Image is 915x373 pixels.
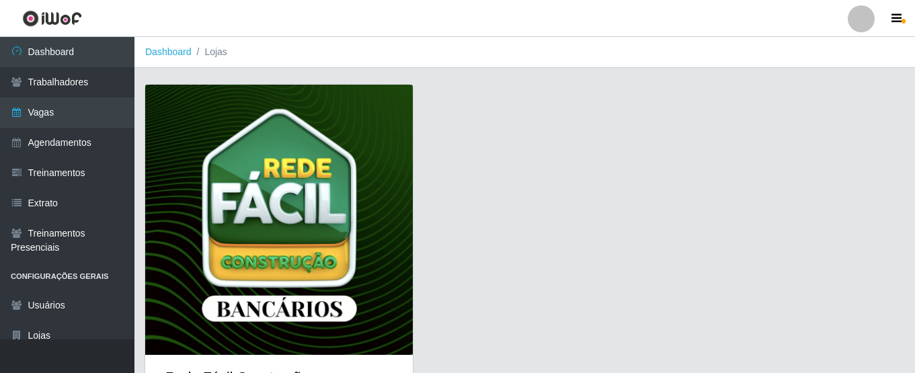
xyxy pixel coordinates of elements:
li: Lojas [192,45,227,59]
a: Dashboard [145,46,192,57]
nav: breadcrumb [134,37,915,68]
img: CoreUI Logo [22,10,82,27]
img: cardImg [145,85,413,355]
